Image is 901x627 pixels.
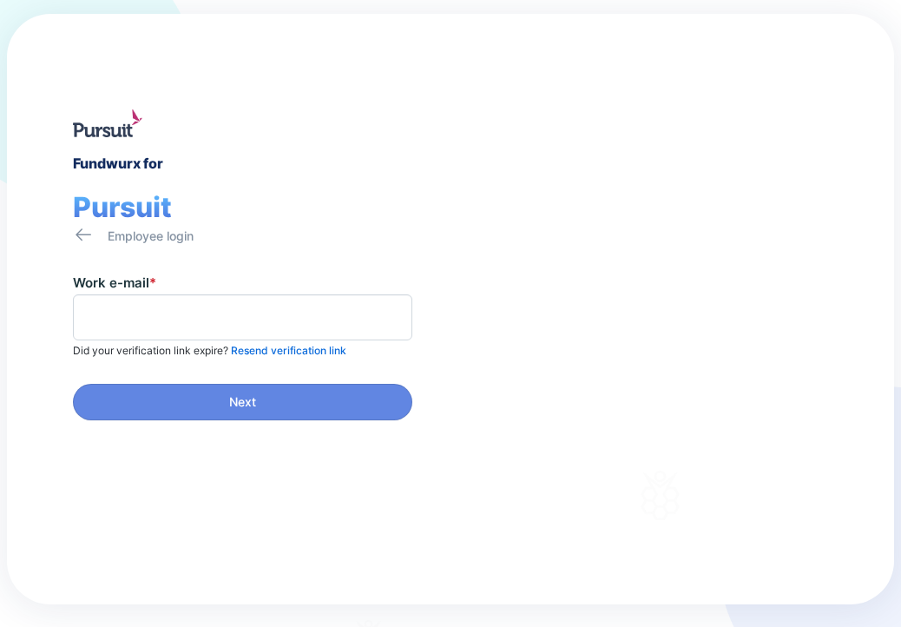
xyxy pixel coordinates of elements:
label: Work e-mail [73,274,156,291]
div: Employee login [108,226,194,247]
img: logo.jpg [73,109,142,137]
p: Did your verification link expire? [73,344,346,358]
span: Resend verification link [231,344,346,357]
button: Next [73,384,412,420]
div: Fundwurx for [73,151,163,176]
div: Welcome to [519,234,655,251]
div: Thank you for choosing Fundwurx as your partner in driving positive social impact! [519,335,801,384]
span: Pursuit [73,190,172,224]
div: Fundwurx [519,258,719,300]
span: Next [229,393,256,411]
